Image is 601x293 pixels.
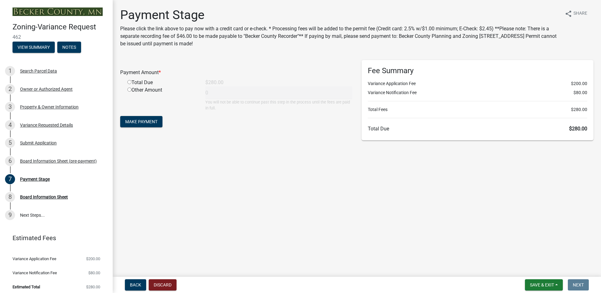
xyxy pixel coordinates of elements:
[13,285,40,289] span: Estimated Total
[13,23,108,32] h4: Zoning-Variance Request
[565,10,572,18] i: share
[13,45,55,50] wm-modal-confirm: Summary
[57,45,81,50] wm-modal-confirm: Notes
[5,156,15,166] div: 6
[86,257,100,261] span: $200.00
[560,8,592,20] button: shareShare
[149,279,177,290] button: Discard
[5,192,15,202] div: 8
[120,8,560,23] h1: Payment Stage
[573,10,587,18] span: Share
[116,69,357,76] div: Payment Amount
[123,86,201,111] div: Other Amount
[120,116,162,127] button: Make Payment
[571,106,587,113] span: $280.00
[20,123,73,127] div: Variance Requested Details
[573,89,587,96] span: $80.00
[120,25,560,48] p: Please click the link above to pay now with a credit card or e-check. * Processing fees will be a...
[573,282,584,287] span: Next
[13,42,55,53] button: View Summary
[86,285,100,289] span: $280.00
[20,159,97,163] div: Board Information Sheet (pre-payment)
[571,80,587,87] span: $200.00
[13,34,100,40] span: 462
[5,102,15,112] div: 3
[568,279,589,290] button: Next
[20,105,79,109] div: Property & Owner Information
[569,126,587,132] span: $280.00
[5,174,15,184] div: 7
[125,119,157,124] span: Make Payment
[20,177,50,181] div: Payment Stage
[125,279,146,290] button: Back
[13,271,57,275] span: Variance Notification Fee
[368,106,587,113] li: Total Fees
[130,282,141,287] span: Back
[368,126,587,132] h6: Total Due
[20,69,57,73] div: Search Parcel Data
[368,89,587,96] li: Variance Notification Fee
[5,84,15,94] div: 2
[5,138,15,148] div: 5
[525,279,563,290] button: Save & Exit
[5,210,15,220] div: 9
[13,257,56,261] span: Variance Application Fee
[5,120,15,130] div: 4
[530,282,554,287] span: Save & Exit
[57,42,81,53] button: Notes
[368,80,587,87] li: Variance Application Fee
[20,87,73,91] div: Owner or Authorized Agent
[20,195,68,199] div: Board Information Sheet
[13,8,103,16] img: Becker County, Minnesota
[5,66,15,76] div: 1
[88,271,100,275] span: $80.00
[123,79,201,86] div: Total Due
[20,141,57,145] div: Submit Application
[368,66,587,75] h6: Fee Summary
[5,232,103,244] a: Estimated Fees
